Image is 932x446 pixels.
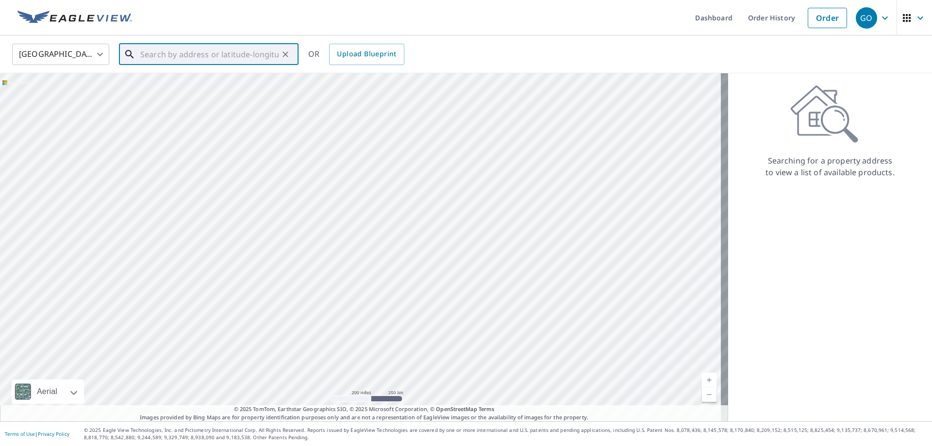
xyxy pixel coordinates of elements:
[38,430,69,437] a: Privacy Policy
[329,44,404,65] a: Upload Blueprint
[308,44,404,65] div: OR
[5,430,35,437] a: Terms of Use
[808,8,847,28] a: Order
[702,373,716,387] a: Current Level 5, Zoom In
[479,405,495,413] a: Terms
[12,380,84,404] div: Aerial
[84,427,927,441] p: © 2025 Eagle View Technologies, Inc. and Pictometry International Corp. All Rights Reserved. Repo...
[17,11,132,25] img: EV Logo
[436,405,477,413] a: OpenStreetMap
[279,48,292,61] button: Clear
[234,405,495,413] span: © 2025 TomTom, Earthstar Geographics SIO, © 2025 Microsoft Corporation, ©
[337,48,396,60] span: Upload Blueprint
[140,41,279,68] input: Search by address or latitude-longitude
[12,41,109,68] div: [GEOGRAPHIC_DATA]
[5,431,69,437] p: |
[702,387,716,402] a: Current Level 5, Zoom Out
[765,155,895,178] p: Searching for a property address to view a list of available products.
[34,380,60,404] div: Aerial
[856,7,877,29] div: GO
